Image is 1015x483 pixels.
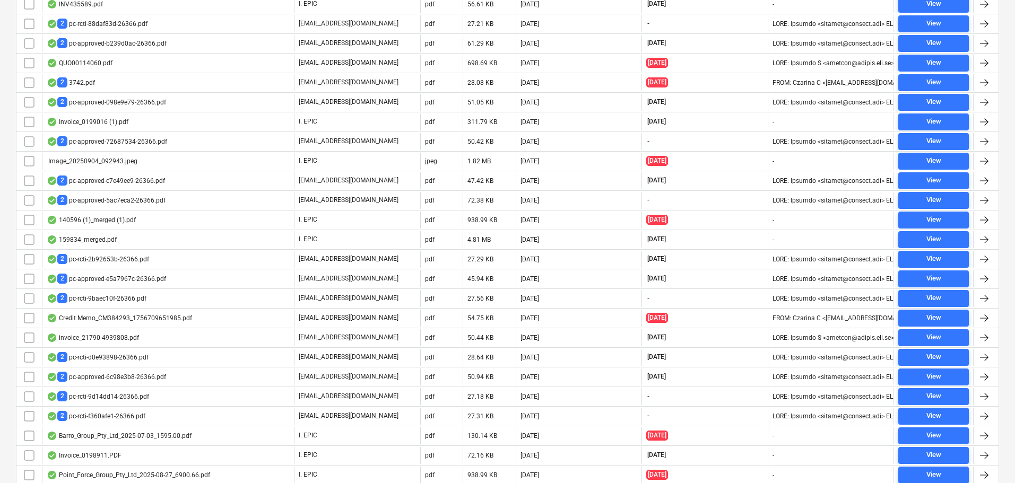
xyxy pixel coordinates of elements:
[773,452,774,459] div: -
[425,432,435,440] div: pdf
[47,19,148,29] div: pc-rcti-88daf83d-26366.pdf
[898,310,969,327] button: View
[520,177,539,185] div: [DATE]
[926,331,941,344] div: View
[47,137,57,146] div: OCR finished
[425,118,435,126] div: pdf
[47,235,57,244] div: OCR finished
[898,447,969,464] button: View
[47,77,95,87] div: 3742.pdf
[926,233,941,245] div: View
[467,99,493,106] div: 51.05 KB
[520,216,539,224] div: [DATE]
[646,294,650,303] span: -
[299,411,398,420] p: [EMAIL_ADDRESS][DOMAIN_NAME]
[898,251,969,268] button: View
[520,1,539,8] div: [DATE]
[425,1,435,8] div: pdf
[425,314,435,322] div: pdf
[47,432,57,440] div: OCR finished
[520,334,539,341] div: [DATE]
[926,429,941,442] div: View
[299,98,398,107] p: [EMAIL_ADDRESS][DOMAIN_NAME]
[47,39,57,48] div: OCR finished
[520,99,539,106] div: [DATE]
[425,334,435,341] div: pdf
[646,39,667,48] span: [DATE]
[646,19,650,28] span: -
[467,177,493,185] div: 47.42 KB
[47,216,136,224] div: 140596 (1)_merged (1).pdf
[898,192,969,209] button: View
[467,59,497,67] div: 698.69 KB
[57,293,67,303] span: 2
[47,97,166,107] div: pc-approved-098e9e79-26366.pdf
[467,452,493,459] div: 72.16 KB
[898,94,969,111] button: View
[467,412,493,420] div: 27.31 KB
[646,353,667,362] span: [DATE]
[299,353,398,362] p: [EMAIL_ADDRESS][DOMAIN_NAME]
[520,412,539,420] div: [DATE]
[926,155,941,167] div: View
[520,197,539,204] div: [DATE]
[926,449,941,461] div: View
[926,96,941,108] div: View
[467,197,493,204] div: 72.38 KB
[898,329,969,346] button: View
[646,392,650,401] span: -
[57,175,67,186] span: 2
[646,117,667,126] span: [DATE]
[646,274,667,283] span: [DATE]
[520,275,539,283] div: [DATE]
[898,388,969,405] button: View
[425,59,435,67] div: pdf
[299,196,398,205] p: [EMAIL_ADDRESS][DOMAIN_NAME]
[425,157,437,165] div: jpeg
[467,432,497,440] div: 130.14 KB
[646,333,667,342] span: [DATE]
[520,295,539,302] div: [DATE]
[520,393,539,400] div: [DATE]
[47,372,166,382] div: pc-approved-6c98e3b8-26366.pdf
[962,432,1015,483] iframe: Chat Widget
[898,349,969,366] button: View
[898,427,969,444] button: View
[299,39,398,48] p: [EMAIL_ADDRESS][DOMAIN_NAME]
[47,333,57,342] div: OCR finished
[646,77,668,87] span: [DATE]
[773,432,774,440] div: -
[926,312,941,324] div: View
[57,254,67,264] span: 2
[898,270,969,287] button: View
[425,393,435,400] div: pdf
[646,137,650,146] span: -
[299,254,398,264] p: [EMAIL_ADDRESS][DOMAIN_NAME]
[57,97,67,107] span: 2
[898,15,969,32] button: View
[467,471,497,479] div: 938.99 KB
[425,99,435,106] div: pdf
[47,118,128,126] div: Invoice_0199016 (1).pdf
[47,175,165,186] div: pc-approved-c7e49ee9-26366.pdf
[57,38,67,48] span: 2
[57,352,67,362] span: 2
[57,136,67,146] span: 2
[773,118,774,126] div: -
[425,216,435,224] div: pdf
[467,236,491,243] div: 4.81 MB
[520,20,539,28] div: [DATE]
[646,176,667,185] span: [DATE]
[467,216,497,224] div: 938.99 KB
[467,1,493,8] div: 56.61 KB
[646,411,650,420] span: -
[425,412,435,420] div: pdf
[47,157,137,165] div: Image_20250904_092943.jpeg
[47,98,57,107] div: OCR finished
[299,156,317,165] p: I. EPIC
[47,391,149,401] div: pc-rcti-9d14dd14-26366.pdf
[898,55,969,72] button: View
[520,40,539,47] div: [DATE]
[299,78,398,87] p: [EMAIL_ADDRESS][DOMAIN_NAME]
